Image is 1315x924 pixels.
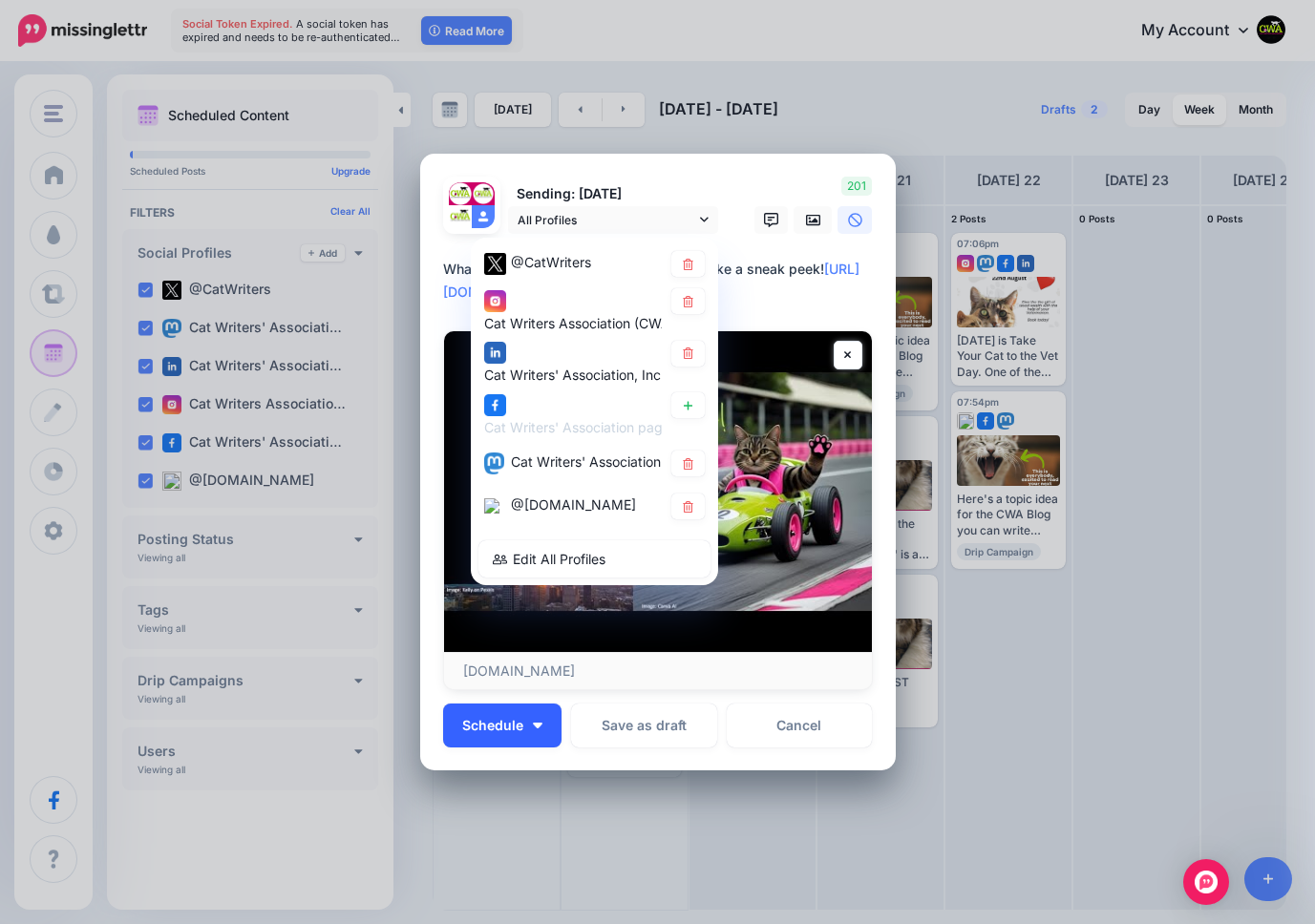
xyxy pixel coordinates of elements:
[484,315,730,331] span: Cat Writers Association (CWA) account
[533,723,542,728] img: arrow-down-white.png
[462,719,523,732] span: Schedule
[484,499,499,514] img: bluesky-square.png
[484,419,670,435] span: Cat Writers' Association page
[518,210,695,230] span: All Profiles
[571,703,717,747] button: Save as draft
[463,662,853,680] p: [DOMAIN_NAME]
[484,452,504,474] img: mastodon-square.png
[727,703,873,747] a: Cancel
[449,182,472,205] img: 1qlX9Brh-74720.jpg
[484,343,506,365] img: linkedin-square.png
[508,183,718,205] p: Sending: [DATE]
[841,177,872,196] span: 201
[443,703,562,747] button: Schedule
[484,367,701,384] span: Cat Writers' Association, Inc. page
[484,290,506,312] img: instagram-square.png
[511,254,591,270] span: @CatWriters
[484,394,506,416] img: facebook-square.png
[1183,859,1229,905] div: Open Intercom Messenger
[449,205,472,228] img: ffae8dcf99b1d535-87638.png
[478,540,711,577] a: Edit All Profiles
[472,205,495,228] img: user_default_image.png
[484,253,506,275] img: twitter-square.png
[472,182,495,205] img: 45698106_333706100514846_7785613158785220608_n-bsa140427.jpg
[508,206,718,234] a: All Profiles
[511,453,661,470] span: Cat Writers' Association
[443,258,882,304] div: What's coming at the CWA Conference? Take a sneak peek!
[511,496,636,513] span: @[DOMAIN_NAME]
